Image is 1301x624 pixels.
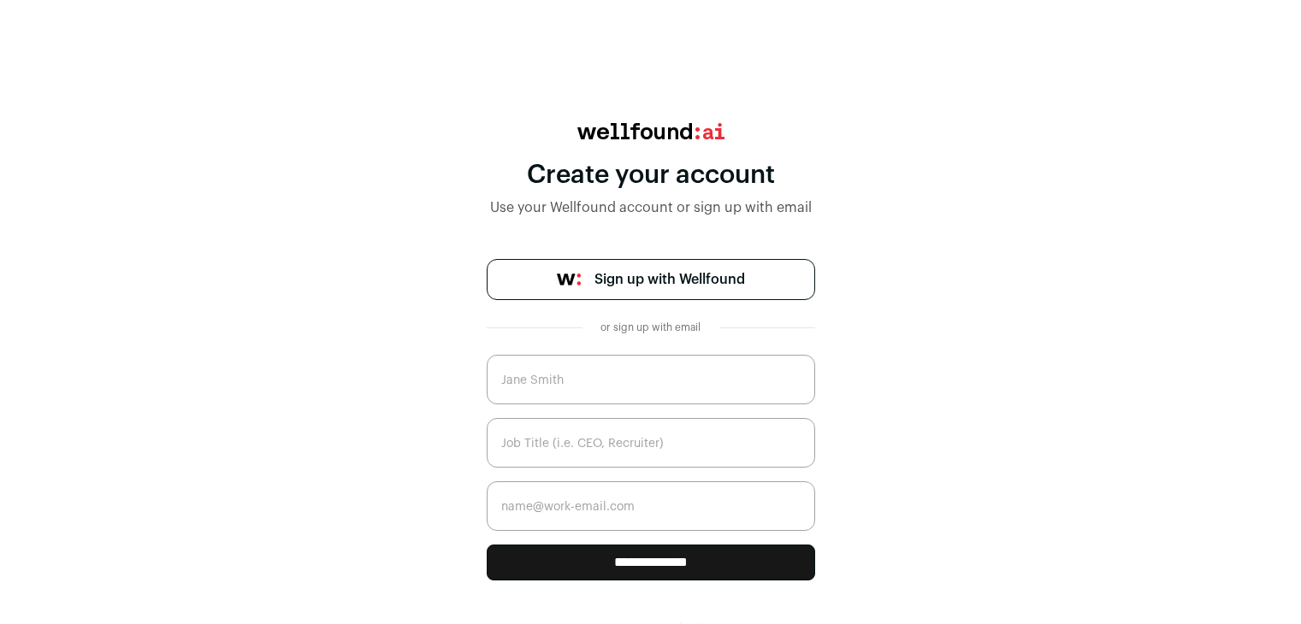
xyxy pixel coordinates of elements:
input: name@work-email.com [487,481,815,531]
a: Sign up with Wellfound [487,259,815,300]
div: or sign up with email [596,321,706,334]
span: Sign up with Wellfound [594,269,745,290]
input: Job Title (i.e. CEO, Recruiter) [487,418,815,468]
img: wellfound-symbol-flush-black-fb3c872781a75f747ccb3a119075da62bfe97bd399995f84a933054e44a575c4.png [557,274,581,286]
img: wellfound:ai [577,123,724,139]
div: Create your account [487,160,815,191]
div: Use your Wellfound account or sign up with email [487,197,815,218]
input: Jane Smith [487,355,815,404]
